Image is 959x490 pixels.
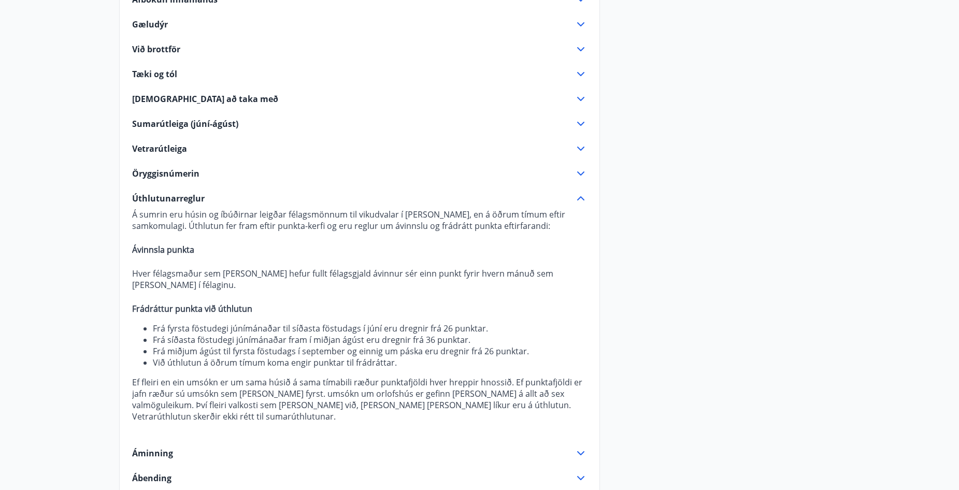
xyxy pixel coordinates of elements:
[132,472,171,484] span: Ábending
[132,303,252,314] strong: Frádráttur punkta við úthlutun
[132,118,238,129] span: Sumarútleiga (júní-ágúst)
[153,345,587,357] li: Frá miðjum ágúst til fyrsta föstudags í september og einnig um páska eru dregnir frá 26 punktar.
[132,447,587,459] div: Áminning
[132,448,173,459] span: Áminning
[132,168,199,179] span: Öryggisnúmerin
[132,209,587,232] p: Á sumrin eru húsin og íbúðirnar leigðar félagsmönnum til vikudvalar í [PERSON_NAME], en á öðrum t...
[132,68,587,80] div: Tæki og tól
[132,18,587,31] div: Gæludýr
[132,472,587,484] div: Ábending
[132,43,587,55] div: Við brottför
[132,19,168,30] span: Gæludýr
[132,244,194,255] strong: Ávinnsla punkta
[132,193,205,204] span: Úthlutunarreglur
[132,192,587,205] div: Úthlutunarreglur
[132,93,278,105] span: [DEMOGRAPHIC_DATA] að taka með
[132,44,180,55] span: Við brottför
[132,143,187,154] span: Vetrarútleiga
[132,93,587,105] div: [DEMOGRAPHIC_DATA] að taka með
[153,334,587,345] li: Frá síðasta föstudegi júnímánaðar fram í miðjan ágúst eru dregnir frá 36 punktar.
[132,68,177,80] span: Tæki og tól
[132,142,587,155] div: Vetrarútleiga
[132,118,587,130] div: Sumarútleiga (júní-ágúst)
[153,323,587,334] li: Frá fyrsta föstudegi júnímánaðar til síðasta föstudags í júní eru dregnir frá 26 punktar.
[153,357,587,368] li: Við úthlutun á öðrum tímum koma engir punktar til frádráttar.
[132,377,587,422] p: Ef fleiri en ein umsókn er um sama húsið á sama tímabili ræður punktafjöldi hver hreppir hnossið....
[132,205,587,435] div: Úthlutunarreglur
[132,167,587,180] div: Öryggisnúmerin
[132,268,587,291] p: Hver félagsmaður sem [PERSON_NAME] hefur fullt félagsgjald ávinnur sér einn punkt fyrir hvern mán...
